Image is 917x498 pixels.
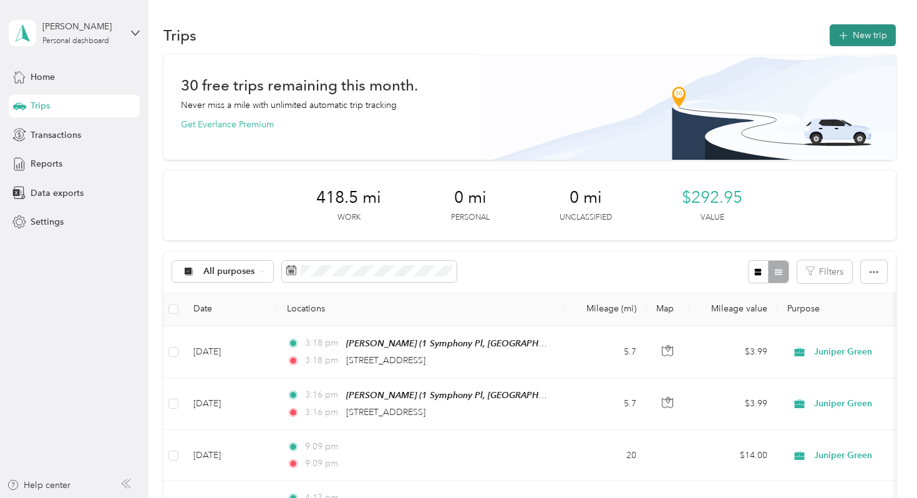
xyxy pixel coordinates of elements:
[181,79,418,92] h1: 30 free trips remaining this month.
[305,406,341,419] span: 3:16 pm
[31,99,50,112] span: Trips
[564,292,646,326] th: Mileage (mi)
[31,71,55,84] span: Home
[305,457,341,471] span: 9:09 pm
[31,129,81,142] span: Transactions
[183,378,277,430] td: [DATE]
[646,292,690,326] th: Map
[690,378,777,430] td: $3.99
[451,212,490,223] p: Personal
[346,407,425,417] span: [STREET_ADDRESS]
[701,212,724,223] p: Value
[690,326,777,378] td: $3.99
[564,430,646,481] td: 20
[690,430,777,481] td: $14.00
[305,388,341,402] span: 3:16 pm
[560,212,612,223] p: Unclassified
[797,260,852,283] button: Filters
[454,188,487,208] span: 0 mi
[203,267,255,276] span: All purposes
[346,355,425,366] span: [STREET_ADDRESS]
[31,157,62,170] span: Reports
[847,428,917,498] iframe: Everlance-gr Chat Button Frame
[564,326,646,378] td: 5.7
[316,188,381,208] span: 418.5 mi
[31,215,64,228] span: Settings
[183,326,277,378] td: [DATE]
[42,37,109,45] div: Personal dashboard
[305,336,341,350] span: 3:18 pm
[305,354,341,368] span: 3:18 pm
[7,479,70,492] button: Help center
[181,99,397,112] p: Never miss a mile with unlimited automatic trip tracking
[277,292,564,326] th: Locations
[337,212,361,223] p: Work
[564,378,646,430] td: 5.7
[305,440,341,454] span: 9:09 pm
[682,188,742,208] span: $292.95
[183,430,277,481] td: [DATE]
[181,118,274,131] button: Get Everlance Premium
[570,188,602,208] span: 0 mi
[690,292,777,326] th: Mileage value
[42,20,120,33] div: [PERSON_NAME]
[163,29,196,42] h1: Trips
[830,24,896,46] button: New trip
[478,55,896,160] img: Banner
[31,187,84,200] span: Data exports
[183,292,277,326] th: Date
